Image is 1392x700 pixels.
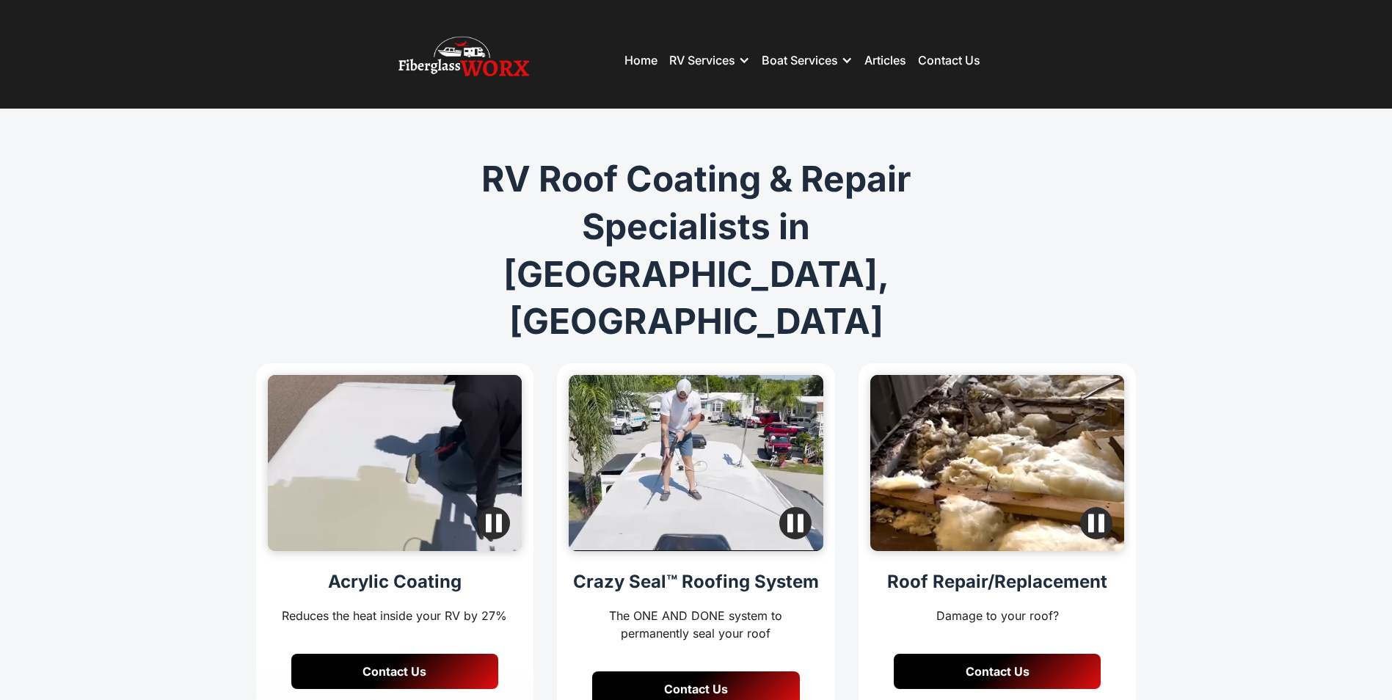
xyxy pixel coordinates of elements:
[894,654,1101,689] a: Contact Us
[282,607,507,624] h3: Reduces the heat inside your RV by 27%
[762,53,838,68] div: Boat Services
[918,53,980,68] a: Contact Us
[573,569,819,595] div: Crazy Seal
[291,654,499,689] a: Contact Us
[887,569,1107,595] div: Roof Repair/Replacement
[669,53,735,68] div: RV Services
[415,156,978,346] h1: RV Roof Coating & Repair Specialists in [GEOGRAPHIC_DATA], [GEOGRAPHIC_DATA]
[666,571,819,592] strong: ™ Roofing System
[624,53,657,68] a: Home
[864,53,906,68] a: Articles
[779,507,812,539] img: Pause video
[478,507,510,539] img: Pause video
[1080,507,1112,539] img: Pause video
[580,607,812,642] h3: The ONE AND DONE system to permanently seal your roof
[936,607,1059,624] h3: Damage to your roof?
[328,569,462,595] div: Acrylic Coating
